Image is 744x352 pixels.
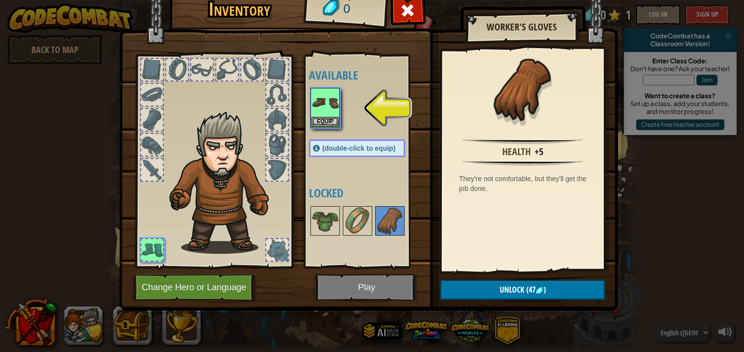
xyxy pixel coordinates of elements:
[500,284,524,295] span: Unlock
[491,57,555,121] img: portrait.png
[344,207,371,235] img: portrait.png
[376,207,404,235] img: portrait.png
[440,280,605,300] button: Unlock(47)
[502,145,531,159] div: Health
[543,284,546,295] span: )
[524,284,536,295] span: (47
[459,174,591,193] div: They're not comfortable, but they'll get the job done.
[322,144,395,152] span: (double-click to equip)
[133,274,257,301] button: Change Hero or Language
[165,111,285,254] img: hair_m2.png
[311,89,339,116] img: portrait.png
[462,138,583,144] img: hr.png
[311,117,339,127] button: Equip
[311,207,339,235] img: portrait.png
[535,145,543,159] div: +5
[536,287,543,295] img: gem.png
[475,22,567,32] h2: Worker's Gloves
[309,69,425,81] h4: Available
[462,160,583,166] img: hr.png
[309,187,425,199] h4: Locked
